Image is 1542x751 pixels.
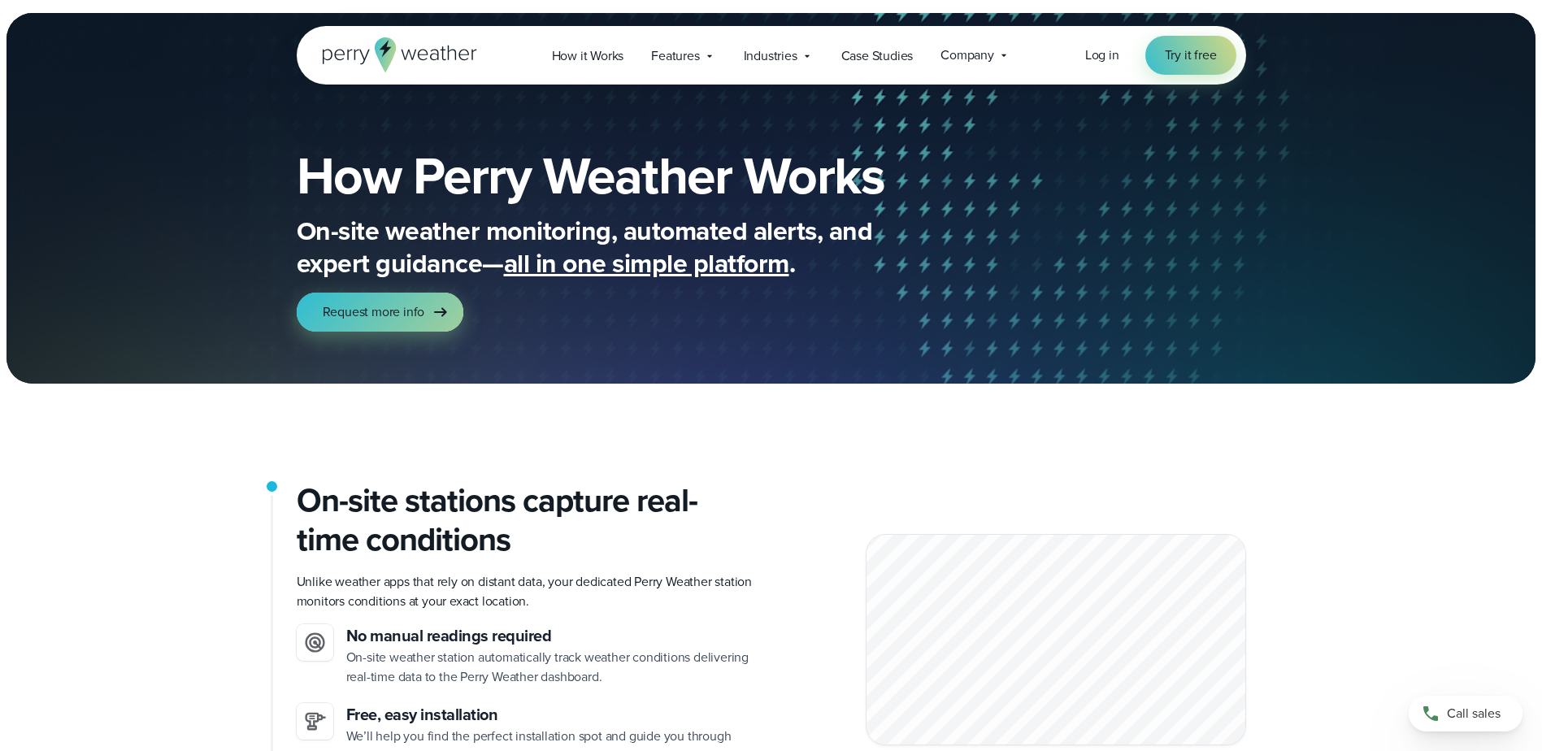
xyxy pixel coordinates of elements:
[346,703,758,727] h3: Free, easy installation
[841,46,914,66] span: Case Studies
[297,150,1002,202] h1: How Perry Weather Works
[297,481,758,559] h2: On-site stations capture real-time conditions
[297,215,947,280] p: On-site weather monitoring, automated alerts, and expert guidance— .
[297,572,758,611] p: Unlike weather apps that rely on distant data, your dedicated Perry Weather station monitors cond...
[651,46,699,66] span: Features
[323,302,425,322] span: Request more info
[346,648,758,687] p: On-site weather station automatically track weather conditions delivering real-time data to the P...
[504,244,789,283] span: all in one simple platform
[1085,46,1119,65] a: Log in
[827,39,927,72] a: Case Studies
[346,624,758,648] h3: No manual readings required
[1085,46,1119,64] span: Log in
[297,293,464,332] a: Request more info
[538,39,638,72] a: How it Works
[1165,46,1217,65] span: Try it free
[940,46,994,65] span: Company
[1409,696,1522,731] a: Call sales
[744,46,797,66] span: Industries
[1447,704,1501,723] span: Call sales
[552,46,624,66] span: How it Works
[1145,36,1236,75] a: Try it free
